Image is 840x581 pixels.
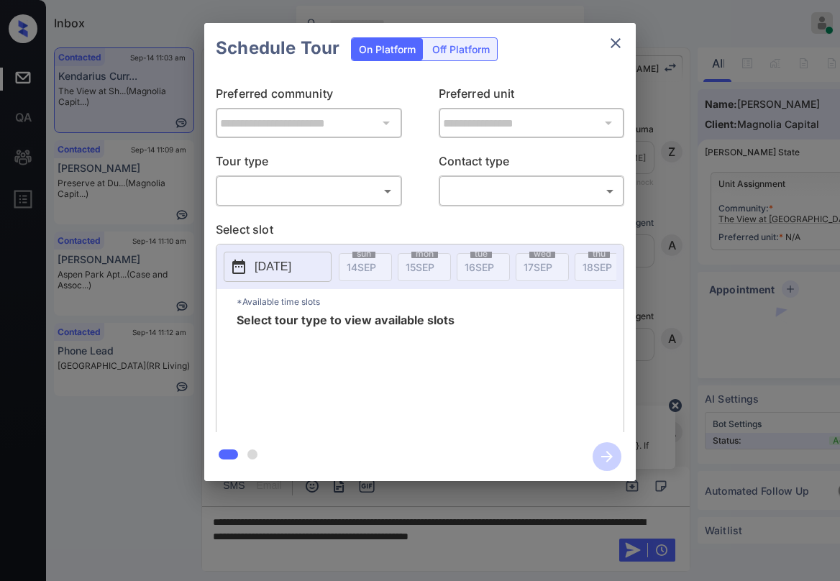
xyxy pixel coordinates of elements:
h2: Schedule Tour [204,23,351,73]
button: close [601,29,630,58]
p: Preferred unit [439,85,625,108]
div: Off Platform [425,38,497,60]
button: [DATE] [224,252,332,282]
p: *Available time slots [237,289,624,314]
p: Select slot [216,221,624,244]
div: On Platform [352,38,423,60]
p: Preferred community [216,85,402,108]
p: [DATE] [255,258,291,275]
p: Tour type [216,152,402,175]
p: Contact type [439,152,625,175]
span: Select tour type to view available slots [237,314,455,429]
